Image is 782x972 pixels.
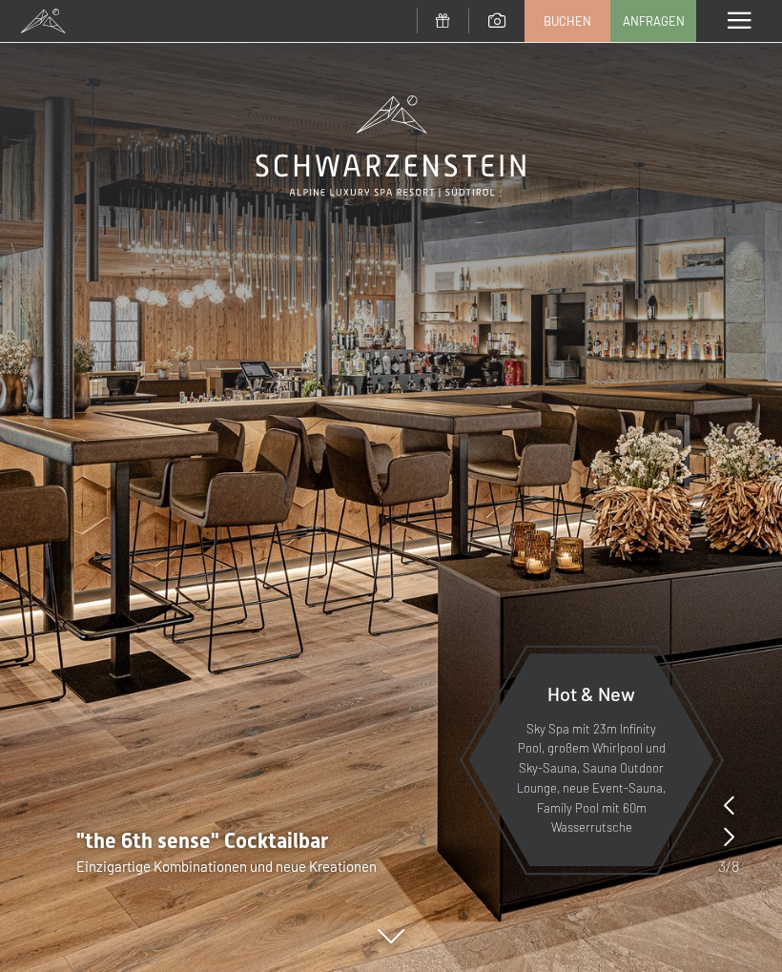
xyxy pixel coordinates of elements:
[726,856,731,877] span: /
[544,12,591,30] span: Buchen
[718,856,726,877] span: 3
[76,829,328,853] span: "the 6th sense" Cocktailbar
[76,858,377,875] span: Einzigartige Kombinationen und neue Kreationen
[515,719,668,838] p: Sky Spa mit 23m Infinity Pool, großem Whirlpool und Sky-Sauna, Sauna Outdoor Lounge, neue Event-S...
[611,1,695,41] a: Anfragen
[467,652,715,867] a: Hot & New Sky Spa mit 23m Infinity Pool, großem Whirlpool und Sky-Sauna, Sauna Outdoor Lounge, ne...
[525,1,609,41] a: Buchen
[623,12,685,30] span: Anfragen
[731,856,739,877] span: 8
[547,682,635,705] span: Hot & New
